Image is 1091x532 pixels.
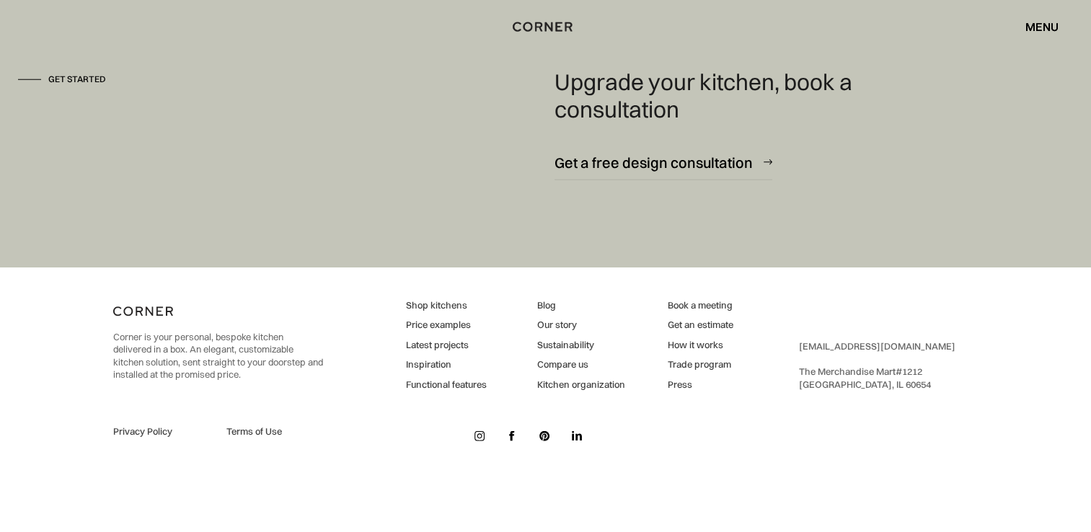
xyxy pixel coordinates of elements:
a: Inspiration [406,358,487,371]
a: Compare us [536,358,624,371]
a: Latest projects [406,339,487,352]
div: Get a free design consultation [555,153,753,172]
div: ‍ The Merchandise Mart #1212 ‍ [GEOGRAPHIC_DATA], IL 60654 [799,340,955,391]
a: Press [668,378,733,391]
a: Sustainability [536,339,624,352]
a: home [505,17,586,36]
a: Price examples [406,319,487,332]
a: Trade program [668,358,733,371]
a: Our story [536,319,624,332]
div: menu [1025,21,1059,32]
a: Blog [536,299,624,312]
a: Kitchen organization [536,378,624,391]
a: Shop kitchens [406,299,487,312]
h4: Upgrade your kitchen, book a consultation [555,68,906,123]
div: menu [1011,14,1059,39]
a: Terms of Use [226,425,323,438]
a: Privacy Policy [113,425,210,438]
p: Corner is your personal, bespoke kitchen delivered in a box. An elegant, customizable kitchen sol... [113,331,323,381]
a: Functional features [406,378,487,391]
a: Get a free design consultation [555,145,772,180]
a: [EMAIL_ADDRESS][DOMAIN_NAME] [799,340,955,352]
a: Get an estimate [668,319,733,332]
a: Book a meeting [668,299,733,312]
a: How it works [668,339,733,352]
div: Get started [48,74,106,86]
